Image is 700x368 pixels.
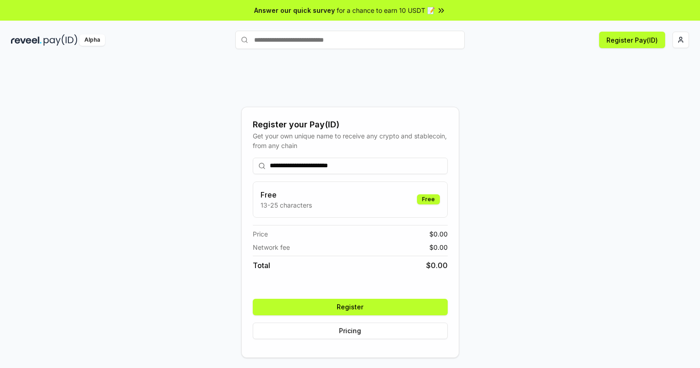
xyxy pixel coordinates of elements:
[253,323,448,339] button: Pricing
[429,229,448,239] span: $ 0.00
[11,34,42,46] img: reveel_dark
[253,260,270,271] span: Total
[253,299,448,315] button: Register
[253,118,448,131] div: Register your Pay(ID)
[599,32,665,48] button: Register Pay(ID)
[337,5,435,15] span: for a chance to earn 10 USDT 📝
[429,242,448,252] span: $ 0.00
[79,34,105,46] div: Alpha
[253,229,268,239] span: Price
[253,242,290,252] span: Network fee
[253,131,448,150] div: Get your own unique name to receive any crypto and stablecoin, from any chain
[261,200,312,210] p: 13-25 characters
[417,194,440,204] div: Free
[44,34,78,46] img: pay_id
[254,5,335,15] span: Answer our quick survey
[426,260,448,271] span: $ 0.00
[261,189,312,200] h3: Free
